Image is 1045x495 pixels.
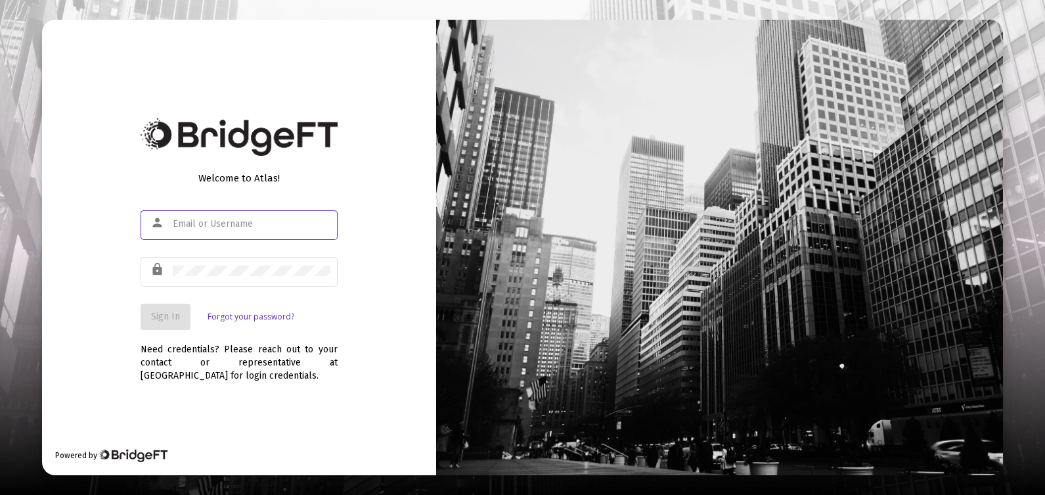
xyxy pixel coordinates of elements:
[55,449,167,462] div: Powered by
[173,219,330,229] input: Email or Username
[151,311,180,322] span: Sign In
[99,449,167,462] img: Bridge Financial Technology Logo
[150,262,166,277] mat-icon: lock
[141,304,190,330] button: Sign In
[150,215,166,231] mat-icon: person
[141,118,338,156] img: Bridge Financial Technology Logo
[141,330,338,383] div: Need credentials? Please reach out to your contact or representative at [GEOGRAPHIC_DATA] for log...
[141,172,338,185] div: Welcome to Atlas!
[208,310,294,323] a: Forgot your password?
